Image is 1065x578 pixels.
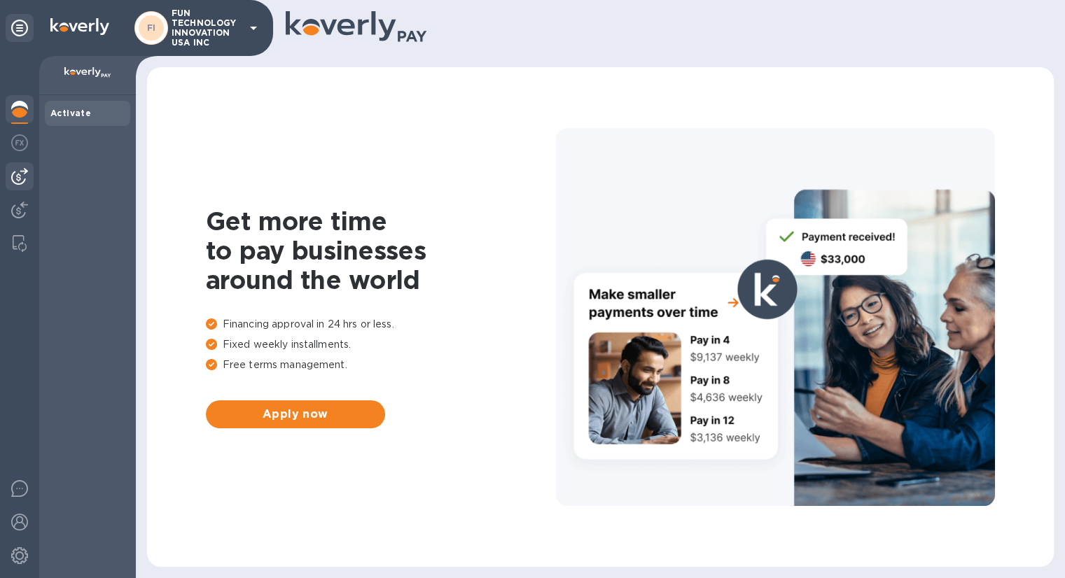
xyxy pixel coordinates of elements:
[147,22,156,33] b: FI
[50,108,91,118] b: Activate
[11,134,28,151] img: Foreign exchange
[6,14,34,42] div: Unpin categories
[206,358,556,372] p: Free terms management.
[217,406,374,423] span: Apply now
[206,206,556,295] h1: Get more time to pay businesses around the world
[206,317,556,332] p: Financing approval in 24 hrs or less.
[206,400,385,428] button: Apply now
[50,18,109,35] img: Logo
[206,337,556,352] p: Fixed weekly installments.
[172,8,242,48] p: FUN TECHNOLOGY INNOVATION USA INC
